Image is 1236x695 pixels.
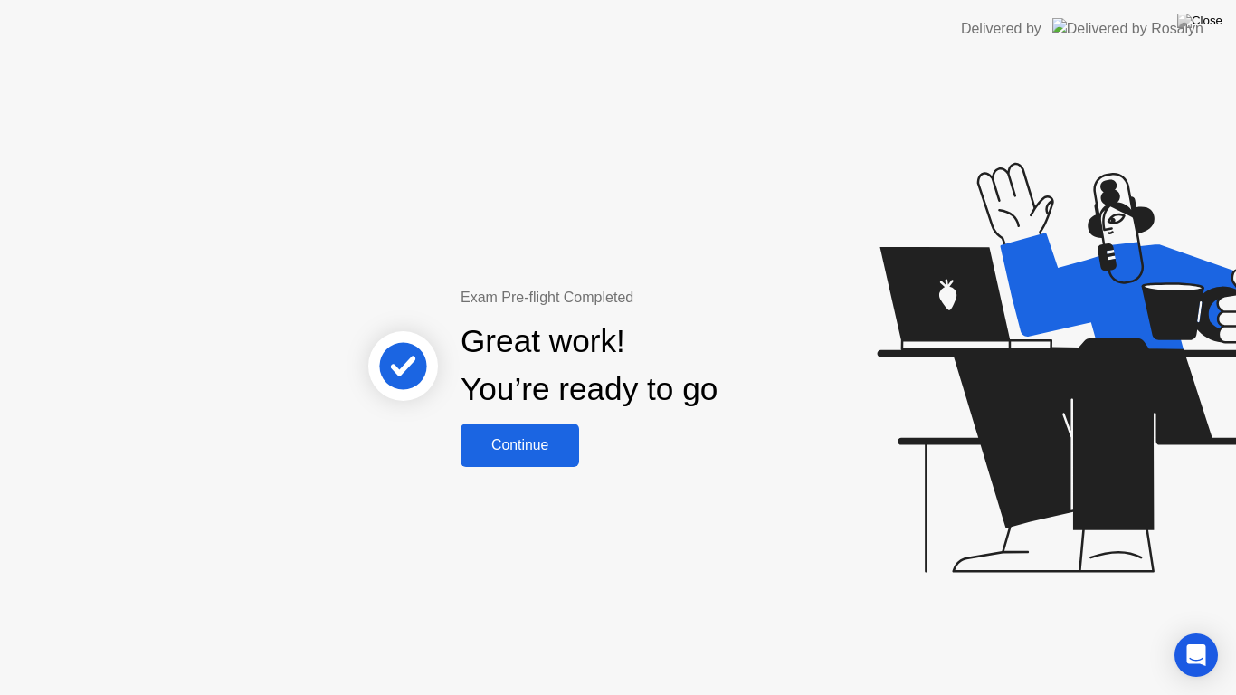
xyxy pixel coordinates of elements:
[1052,18,1203,39] img: Delivered by Rosalyn
[1177,14,1222,28] img: Close
[466,437,574,453] div: Continue
[461,287,834,309] div: Exam Pre-flight Completed
[961,18,1041,40] div: Delivered by
[461,424,579,467] button: Continue
[1174,633,1218,677] div: Open Intercom Messenger
[461,318,718,414] div: Great work! You’re ready to go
